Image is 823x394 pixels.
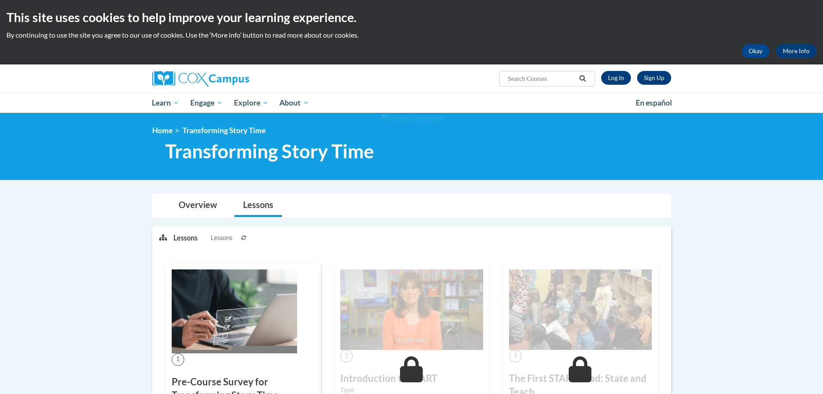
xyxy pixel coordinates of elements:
[234,98,269,108] span: Explore
[228,93,274,113] a: Explore
[507,74,576,84] input: Search Courses
[183,126,266,135] span: Transforming Story Time
[152,71,317,86] a: Cox Campus
[509,269,652,350] img: Course Image
[139,93,684,113] div: Main menu
[637,71,671,85] a: Register
[776,44,817,58] a: More Info
[234,194,282,217] a: Lessons
[6,30,817,40] p: By continuing to use the site you agree to our use of cookies. Use the ‘More info’ button to read...
[190,98,223,108] span: Engage
[170,194,226,217] a: Overview
[152,71,249,86] img: Cox Campus
[173,233,198,243] p: Lessons
[340,372,483,385] h3: Introduction to START
[185,93,228,113] a: Engage
[279,98,309,108] span: About
[576,74,589,84] button: Search
[509,350,522,362] span: 3
[274,93,314,113] a: About
[6,9,817,26] h2: This site uses cookies to help improve your learning experience.
[172,353,184,366] span: 1
[165,140,374,163] span: Transforming Story Time
[340,350,353,362] span: 2
[630,94,678,112] a: En español
[601,71,631,85] a: Log In
[152,126,173,135] a: Home
[147,93,185,113] a: Learn
[152,98,179,108] span: Learn
[172,269,297,353] img: Course Image
[381,114,442,123] img: Section background
[340,269,483,350] img: Course Image
[742,44,769,58] button: Okay
[636,98,672,107] span: En español
[211,233,232,243] span: Lessons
